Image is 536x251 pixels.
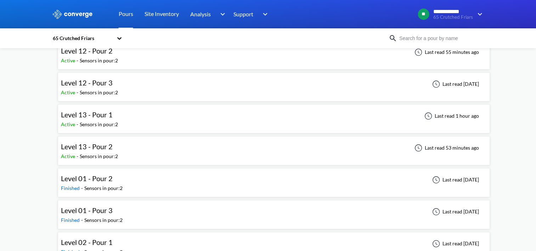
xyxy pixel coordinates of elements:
div: Last read [DATE] [428,80,481,88]
div: Sensors in pour: 2 [80,121,118,128]
span: - [81,217,84,223]
span: Level 02 - Pour 1 [61,238,113,246]
div: Last read 53 minutes ago [411,144,481,152]
span: Finished [61,185,81,191]
a: Level 13 - Pour 2Active-Sensors in pour:2Last read 53 minutes ago [58,144,490,150]
span: Active [61,89,77,95]
img: downArrow.svg [473,10,484,18]
div: Sensors in pour: 2 [80,89,118,96]
input: Search for a pour by name [397,34,483,42]
div: Last read [DATE] [428,207,481,216]
a: Level 13 - Pour 1Active-Sensors in pour:2Last read 1 hour ago [58,112,490,118]
span: 65 Crutched Friars [433,15,473,20]
div: Sensors in pour: 2 [80,152,118,160]
div: Last read 55 minutes ago [411,48,481,56]
a: Level 12 - Pour 3Active-Sensors in pour:2Last read [DATE] [58,80,490,87]
div: 65 Crutched Friars [52,34,113,42]
div: Sensors in pour: 2 [84,184,123,192]
a: Level 01 - Pour 2Finished-Sensors in pour:2Last read [DATE] [58,176,490,182]
span: Level 01 - Pour 2 [61,174,113,183]
a: Level 02 - Pour 1Finished-Sensors in pour:2Last read [DATE] [58,240,490,246]
div: Last read 1 hour ago [421,112,481,120]
span: Level 01 - Pour 3 [61,206,113,214]
img: downArrow.svg [258,10,270,18]
div: Sensors in pour: 2 [84,216,123,224]
span: Support [233,10,253,18]
span: - [77,57,80,63]
img: downArrow.svg [215,10,227,18]
div: Sensors in pour: 2 [80,57,118,65]
span: Level 13 - Pour 2 [61,142,113,151]
a: Level 01 - Pour 3Finished-Sensors in pour:2Last read [DATE] [58,208,490,214]
span: - [77,121,80,127]
span: - [77,153,80,159]
span: Level 12 - Pour 2 [61,46,113,55]
span: Level 12 - Pour 3 [61,78,113,87]
img: icon-search.svg [389,34,397,43]
span: Active [61,121,77,127]
div: Last read [DATE] [428,239,481,248]
div: Last read [DATE] [428,175,481,184]
span: - [77,89,80,95]
img: logo_ewhite.svg [52,10,93,19]
span: Level 13 - Pour 1 [61,110,113,119]
a: Level 12 - Pour 2Active-Sensors in pour:2Last read 55 minutes ago [58,49,490,55]
span: Analysis [190,10,211,18]
span: Finished [61,217,81,223]
span: - [81,185,84,191]
span: Active [61,57,77,63]
span: Active [61,153,77,159]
